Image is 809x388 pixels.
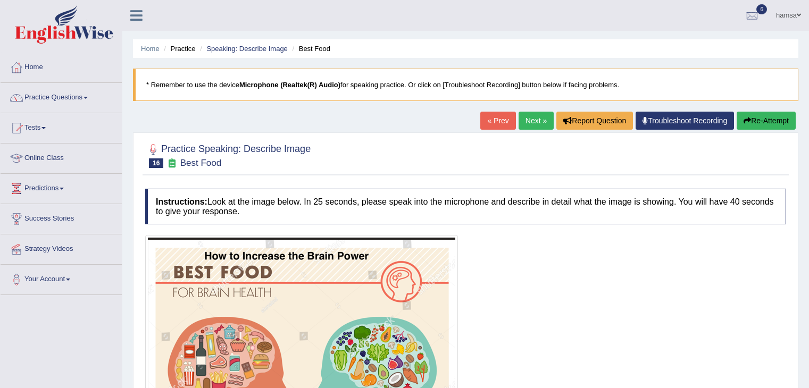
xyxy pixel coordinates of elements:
button: Report Question [556,112,633,130]
a: Success Stories [1,204,122,231]
a: Speaking: Describe Image [206,45,287,53]
button: Re-Attempt [737,112,796,130]
a: Home [141,45,160,53]
a: Tests [1,113,122,140]
li: Best Food [289,44,330,54]
a: Practice Questions [1,83,122,109]
a: Troubleshoot Recording [636,112,734,130]
span: 16 [149,158,163,168]
a: Your Account [1,265,122,291]
a: Online Class [1,144,122,170]
b: Instructions: [156,197,207,206]
a: Home [1,53,122,79]
span: 6 [756,4,767,14]
h2: Practice Speaking: Describe Image [145,141,311,168]
a: Strategy Videos [1,234,122,261]
a: Predictions [1,174,122,200]
small: Best Food [180,158,222,168]
a: Next » [519,112,554,130]
a: « Prev [480,112,515,130]
h4: Look at the image below. In 25 seconds, please speak into the microphone and describe in detail w... [145,189,786,224]
li: Practice [161,44,195,54]
b: Microphone (Realtek(R) Audio) [239,81,340,89]
small: Exam occurring question [166,158,177,168]
blockquote: * Remember to use the device for speaking practice. Or click on [Troubleshoot Recording] button b... [133,69,798,101]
